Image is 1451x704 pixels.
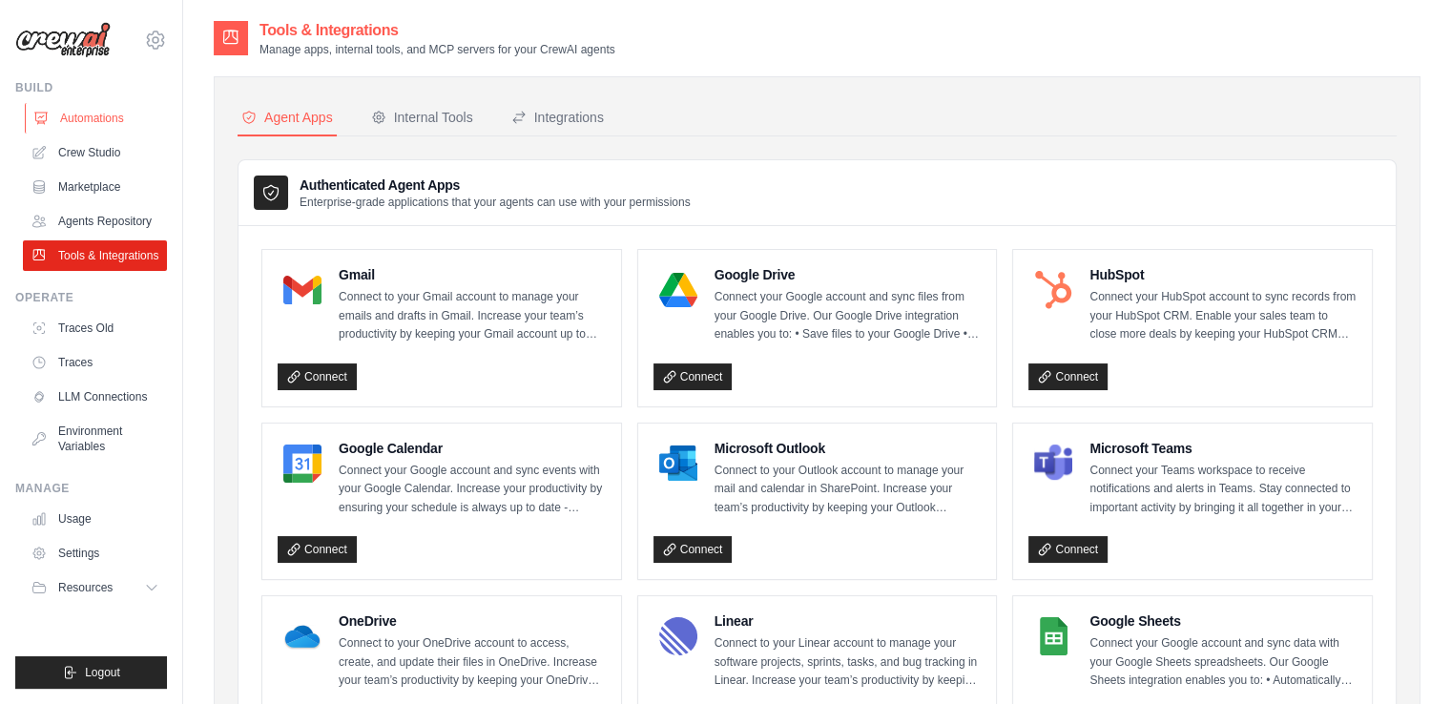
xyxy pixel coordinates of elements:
a: Traces [23,347,167,378]
div: Agent Apps [241,108,333,127]
a: Connect [1028,536,1108,563]
div: Manage [15,481,167,496]
p: Connect to your Linear account to manage your software projects, sprints, tasks, and bug tracking... [715,634,982,691]
h2: Tools & Integrations [259,19,615,42]
a: Connect [1028,363,1108,390]
p: Connect your Teams workspace to receive notifications and alerts in Teams. Stay connected to impo... [1089,462,1357,518]
a: Traces Old [23,313,167,343]
a: Environment Variables [23,416,167,462]
img: HubSpot Logo [1034,271,1072,309]
div: Internal Tools [371,108,473,127]
a: Marketplace [23,172,167,202]
a: Crew Studio [23,137,167,168]
img: Microsoft Teams Logo [1034,445,1072,483]
button: Logout [15,656,167,689]
img: Logo [15,22,111,58]
a: Automations [25,103,169,134]
h4: HubSpot [1089,265,1357,284]
img: Google Sheets Logo [1034,617,1072,655]
a: Tools & Integrations [23,240,167,271]
img: Linear Logo [659,617,697,655]
p: Manage apps, internal tools, and MCP servers for your CrewAI agents [259,42,615,57]
h4: Google Calendar [339,439,606,458]
p: Connect to your Outlook account to manage your mail and calendar in SharePoint. Increase your tea... [715,462,982,518]
img: Gmail Logo [283,271,321,309]
h4: Google Drive [715,265,982,284]
a: Settings [23,538,167,569]
h4: OneDrive [339,611,606,631]
a: Connect [278,536,357,563]
button: Resources [23,572,167,603]
div: Integrations [511,108,604,127]
a: Connect [653,363,733,390]
img: OneDrive Logo [283,617,321,655]
img: Google Drive Logo [659,271,697,309]
h4: Gmail [339,265,606,284]
p: Connect to your Gmail account to manage your emails and drafts in Gmail. Increase your team’s pro... [339,288,606,344]
a: Connect [278,363,357,390]
a: Connect [653,536,733,563]
h4: Linear [715,611,982,631]
div: Build [15,80,167,95]
button: Internal Tools [367,100,477,136]
button: Agent Apps [238,100,337,136]
h4: Google Sheets [1089,611,1357,631]
button: Integrations [508,100,608,136]
a: LLM Connections [23,382,167,412]
h3: Authenticated Agent Apps [300,176,691,195]
p: Connect your HubSpot account to sync records from your HubSpot CRM. Enable your sales team to clo... [1089,288,1357,344]
div: Operate [15,290,167,305]
p: Connect to your OneDrive account to access, create, and update their files in OneDrive. Increase ... [339,634,606,691]
p: Connect your Google account and sync files from your Google Drive. Our Google Drive integration e... [715,288,982,344]
p: Enterprise-grade applications that your agents can use with your permissions [300,195,691,210]
p: Connect your Google account and sync data with your Google Sheets spreadsheets. Our Google Sheets... [1089,634,1357,691]
span: Logout [85,665,120,680]
h4: Microsoft Teams [1089,439,1357,458]
a: Agents Repository [23,206,167,237]
a: Usage [23,504,167,534]
h4: Microsoft Outlook [715,439,982,458]
img: Microsoft Outlook Logo [659,445,697,483]
img: Google Calendar Logo [283,445,321,483]
span: Resources [58,580,113,595]
p: Connect your Google account and sync events with your Google Calendar. Increase your productivity... [339,462,606,518]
